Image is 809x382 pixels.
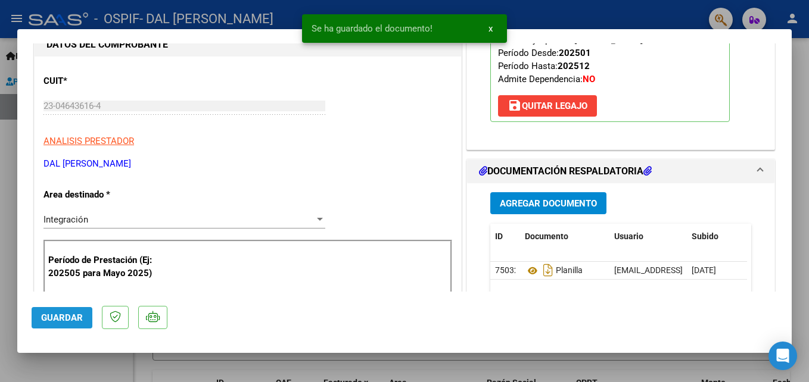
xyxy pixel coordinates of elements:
button: x [479,18,502,39]
span: 75032 [495,265,519,275]
span: CUIL: Nombre y Apellido: Período Desde: Período Hasta: Admite Dependencia: [498,21,643,84]
strong: 202501 [559,48,591,58]
mat-icon: save [508,98,522,112]
i: Descargar documento [540,261,556,280]
datatable-header-cell: Usuario [609,224,687,249]
strong: [PERSON_NAME] [574,35,643,45]
span: Integración [43,214,88,225]
span: ANALISIS PRESTADOR [43,136,134,146]
strong: NO [583,74,595,84]
button: Quitar Legajo [498,95,597,117]
span: Guardar [41,312,83,323]
datatable-header-cell: Acción [746,224,806,249]
datatable-header-cell: ID [490,224,520,249]
datatable-header-cell: Subido [687,224,746,249]
button: Guardar [32,307,92,328]
strong: 202512 [558,61,590,71]
div: Open Intercom Messenger [768,342,797,370]
p: CUIT [43,74,166,88]
p: Area destinado * [43,188,166,202]
mat-expansion-panel-header: DOCUMENTACIÓN RESPALDATORIA [467,159,774,183]
button: Agregar Documento [490,192,606,214]
span: Planilla [525,266,583,275]
span: ID [495,231,503,241]
span: Usuario [614,231,643,241]
p: DAL [PERSON_NAME] [43,157,452,171]
span: Agregar Documento [500,198,597,209]
datatable-header-cell: Documento [520,224,609,249]
span: Quitar Legajo [508,101,587,111]
span: Documento [525,231,568,241]
span: [DATE] [692,265,716,275]
span: x [488,23,493,34]
span: Subido [692,231,718,241]
span: Se ha guardado el documento! [312,23,432,35]
strong: DATOS DEL COMPROBANTE [46,39,168,50]
h1: DOCUMENTACIÓN RESPALDATORIA [479,164,652,179]
p: Período de Prestación (Ej: 202505 para Mayo 2025) [48,253,168,280]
